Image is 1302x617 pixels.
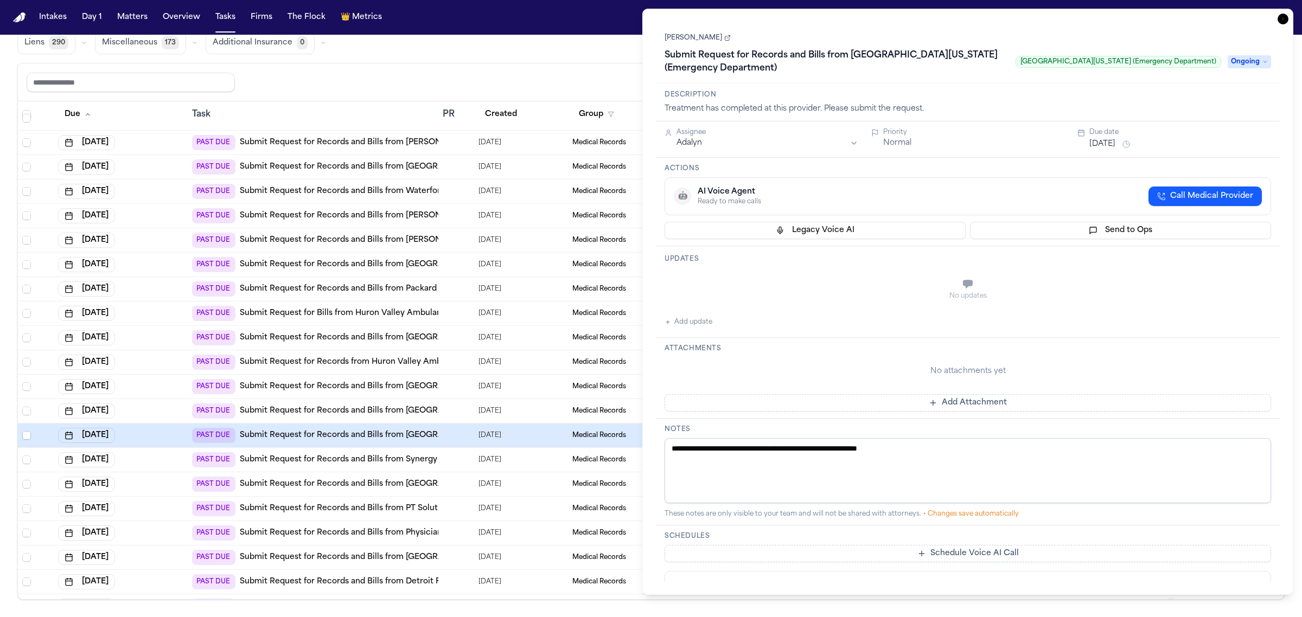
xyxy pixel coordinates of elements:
button: Normal [883,138,911,149]
button: A [1163,599,1178,614]
a: Day 1 [78,8,106,27]
button: [DATE] [58,403,115,419]
button: The Flock [283,8,330,27]
a: Matters [113,8,152,27]
span: Medical Records [572,504,626,513]
span: 0 [297,36,308,49]
span: PAST DUE [192,574,235,589]
a: Submit Request for Records and Bills from [GEOGRAPHIC_DATA][US_STATE] – [GEOGRAPHIC_DATA] [240,406,628,416]
span: PAST DUE [192,525,235,541]
span: Medical Records [572,260,626,269]
button: Legacy Voice AI [665,222,966,239]
button: Miscellaneous173 [95,31,186,54]
span: 290 [49,36,68,49]
button: Add Attachment [665,394,1271,412]
span: PAST DUE [192,501,235,516]
span: 9/24/2025, 6:19:02 AM [478,501,501,516]
span: 9/23/2025, 11:49:05 AM [478,428,501,443]
span: Select row [22,504,31,513]
span: PAST DUE [192,452,235,467]
span: PAST DUE [192,550,235,565]
span: Select row [22,407,31,415]
span: 🤖 [678,191,687,202]
span: Select row [22,309,31,318]
button: Intakes [35,8,71,27]
button: Add update [665,316,712,329]
span: 9/23/2025, 11:49:01 AM [478,403,501,419]
span: Medical Records [572,358,626,367]
a: Submit Request for Records and Bills from [GEOGRAPHIC_DATA][PERSON_NAME] (formerly [GEOGRAPHIC_DA... [240,332,751,343]
span: Select row [22,529,31,537]
span: PAST DUE [192,355,235,370]
h3: Attachments [665,344,1271,353]
span: Medical Records [572,529,626,537]
span: Medical Records [572,431,626,440]
button: Snooze task [1120,138,1133,151]
div: AI Voice Agent [698,187,761,197]
span: Select row [22,480,31,489]
button: crownMetrics [336,8,386,27]
div: Treatment has completed at this provider. Please submit the request. [665,104,1271,114]
div: Ready to make calls [698,197,761,206]
span: 9/23/2025, 9:50:32 AM [478,306,501,321]
a: Submit Request for Records and Bills from Synergy Health Partners - [PERSON_NAME] [PERSON_NAME] O... [240,454,767,465]
span: Medical Records [572,553,626,562]
button: Additional Insurance0 [206,31,315,54]
span: PAST DUE [192,281,235,297]
span: Medical Records [572,382,626,391]
span: PAST DUE [192,379,235,394]
button: [DATE] [58,477,115,492]
button: [DATE] [58,550,115,565]
button: [DATE] [58,306,115,321]
a: Submit Request for Records and Bills from [GEOGRAPHIC_DATA][US_STATE] Health – [PERSON_NAME] Center [240,259,666,270]
button: Call Medical Provider [1148,187,1262,206]
div: Priority [883,128,1065,137]
span: Select row [22,382,31,391]
div: Due date [1089,128,1271,137]
span: Medical Records [572,285,626,293]
span: PAST DUE [192,257,235,272]
span: PAST DUE [192,403,235,419]
a: Submit Request for Records and Bills from PT Solutions of [GEOGRAPHIC_DATA] [240,503,551,514]
h3: Actions [665,164,1271,173]
span: Call Medical Provider [1170,191,1253,202]
span: Medical Records [572,480,626,489]
a: Firms [246,8,277,27]
button: [DATE] [58,257,115,272]
span: Select row [22,260,31,269]
div: These notes are only visible to your team and will not be shared with attorneys. [665,510,1271,518]
span: Medical Records [572,407,626,415]
span: 9/24/2025, 6:19:08 AM [478,550,501,565]
a: Submit Request for Records and Bills from Detroit Fire Department - EMS [240,576,525,587]
a: Submit Request for Records and Bills from Physician Pain Care [240,528,482,538]
span: 9/24/2025, 6:19:06 AM [478,525,501,541]
button: [DATE] [58,281,115,297]
h3: Notes [665,425,1271,434]
button: Overview [158,8,205,27]
a: Submit Request for Records and Bills from [GEOGRAPHIC_DATA] [240,479,491,490]
span: Medical Records [572,455,626,464]
span: 9/23/2025, 11:48:02 AM [478,281,501,297]
span: Medical Records [572,333,626,342]
span: Medical Records [572,577,626,586]
button: [DATE] [58,501,115,516]
span: [GEOGRAPHIC_DATA][US_STATE] (Emergency Department) [1016,56,1221,68]
a: Home [13,12,26,23]
a: Submit Request for Bills from Huron Valley Ambulance (HVA) [240,308,476,319]
button: [DATE] [1089,139,1115,150]
span: Miscellaneous [102,37,157,48]
span: Select row [22,553,31,562]
button: [DATE] [58,452,115,467]
span: PAST DUE [192,428,235,443]
span: PAST DUE [192,330,235,345]
span: Select row [22,431,31,440]
button: Liens290 [17,31,75,54]
div: Assignee [676,128,858,137]
span: Select row [22,577,31,586]
button: Schedule Voice AI Call [665,545,1271,562]
h3: Description [665,91,1271,99]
